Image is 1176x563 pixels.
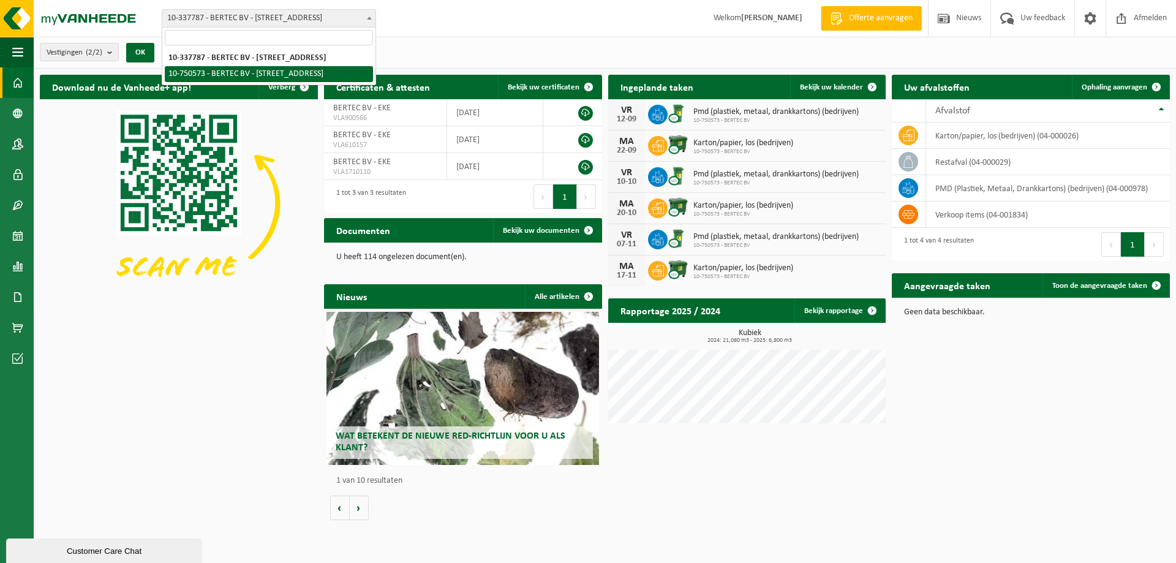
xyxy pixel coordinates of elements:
[904,308,1158,317] p: Geen data beschikbaar.
[162,9,376,28] span: 10-337787 - BERTEC BV - 9810 NAZARETH, VENECOWEG 10
[614,168,639,178] div: VR
[330,496,350,520] button: Vorige
[47,43,102,62] span: Vestigingen
[1145,232,1164,257] button: Next
[333,167,437,177] span: VLA1710110
[693,242,859,249] span: 10-750573 - BERTEC BV
[668,197,688,217] img: WB-1100-CU
[693,179,859,187] span: 10-750573 - BERTEC BV
[821,6,922,31] a: Offerte aanvragen
[892,75,982,99] h2: Uw afvalstoffen
[693,211,793,218] span: 10-750573 - BERTEC BV
[333,104,391,113] span: BERTEC BV - EKE
[6,536,205,563] iframe: chat widget
[336,253,590,262] p: U heeft 114 ongelezen document(en).
[324,284,379,308] h2: Nieuws
[268,83,295,91] span: Verberg
[800,83,863,91] span: Bekijk uw kalender
[614,262,639,271] div: MA
[741,13,802,23] strong: [PERSON_NAME]
[333,157,391,167] span: BERTEC BV - EKE
[447,99,543,126] td: [DATE]
[926,123,1170,149] td: karton/papier, los (bedrijven) (04-000026)
[1072,75,1169,99] a: Ophaling aanvragen
[1052,282,1147,290] span: Toon de aangevraagde taken
[693,232,859,242] span: Pmd (plastiek, metaal, drankkartons) (bedrijven)
[846,12,916,25] span: Offerte aanvragen
[935,106,970,116] span: Afvalstof
[336,477,596,485] p: 1 van 10 resultaten
[1121,232,1145,257] button: 1
[926,175,1170,202] td: PMD (Plastiek, Metaal, Drankkartons) (bedrijven) (04-000978)
[668,228,688,249] img: WB-0240-CU
[333,140,437,150] span: VLA610157
[333,113,437,123] span: VLA900566
[533,184,553,209] button: Previous
[693,138,793,148] span: Karton/papier, los (bedrijven)
[126,43,154,62] button: OK
[693,170,859,179] span: Pmd (plastiek, metaal, drankkartons) (bedrijven)
[330,183,406,210] div: 1 tot 3 van 3 resultaten
[614,230,639,240] div: VR
[892,273,1003,297] h2: Aangevraagde taken
[926,149,1170,175] td: restafval (04-000029)
[165,66,373,82] li: 10-750573 - BERTEC BV - [STREET_ADDRESS]
[525,284,601,309] a: Alle artikelen
[1082,83,1147,91] span: Ophaling aanvragen
[614,178,639,186] div: 10-10
[668,134,688,155] img: WB-1100-CU
[503,227,579,235] span: Bekijk uw documenten
[898,231,974,258] div: 1 tot 4 van 4 resultaten
[553,184,577,209] button: 1
[614,240,639,249] div: 07-11
[693,263,793,273] span: Karton/papier, los (bedrijven)
[668,259,688,280] img: WB-1100-CU
[790,75,884,99] a: Bekijk uw kalender
[333,130,391,140] span: BERTEC BV - EKE
[693,273,793,281] span: 10-750573 - BERTEC BV
[324,75,442,99] h2: Certificaten & attesten
[668,103,688,124] img: WB-0240-CU
[614,329,886,344] h3: Kubiek
[493,218,601,243] a: Bekijk uw documenten
[40,99,318,308] img: Download de VHEPlus App
[614,146,639,155] div: 22-09
[614,338,886,344] span: 2024: 21,080 m3 - 2025: 6,800 m3
[447,153,543,180] td: [DATE]
[498,75,601,99] a: Bekijk uw certificaten
[608,298,733,322] h2: Rapportage 2025 / 2024
[162,10,375,27] span: 10-337787 - BERTEC BV - 9810 NAZARETH, VENECOWEG 10
[508,83,579,91] span: Bekijk uw certificaten
[447,126,543,153] td: [DATE]
[614,271,639,280] div: 17-11
[614,209,639,217] div: 20-10
[608,75,706,99] h2: Ingeplande taken
[40,43,119,61] button: Vestigingen(2/2)
[693,117,859,124] span: 10-750573 - BERTEC BV
[577,184,596,209] button: Next
[86,48,102,56] count: (2/2)
[614,105,639,115] div: VR
[794,298,884,323] a: Bekijk rapportage
[350,496,369,520] button: Volgende
[926,202,1170,228] td: verkoop items (04-001834)
[1042,273,1169,298] a: Toon de aangevraagde taken
[258,75,317,99] button: Verberg
[668,165,688,186] img: WB-0240-CU
[693,201,793,211] span: Karton/papier, los (bedrijven)
[1101,232,1121,257] button: Previous
[693,148,793,156] span: 10-750573 - BERTEC BV
[614,199,639,209] div: MA
[40,75,203,99] h2: Download nu de Vanheede+ app!
[336,431,565,453] span: Wat betekent de nieuwe RED-richtlijn voor u als klant?
[324,218,402,242] h2: Documenten
[614,115,639,124] div: 12-09
[614,137,639,146] div: MA
[693,107,859,117] span: Pmd (plastiek, metaal, drankkartons) (bedrijven)
[326,312,599,465] a: Wat betekent de nieuwe RED-richtlijn voor u als klant?
[165,50,373,66] li: 10-337787 - BERTEC BV - [STREET_ADDRESS]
